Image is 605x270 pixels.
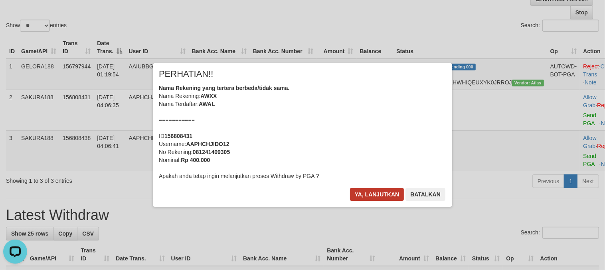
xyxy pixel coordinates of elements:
[159,84,446,180] div: Nama Rekening: Nama Terdaftar: =========== ID Username: No Rekening: Nominal: Apakah anda tetap i...
[350,188,404,201] button: Ya, lanjutkan
[159,70,214,78] span: PERHATIAN!!
[3,3,27,27] button: Open LiveChat chat widget
[181,157,210,163] b: Rp 400.000
[405,188,445,201] button: Batalkan
[186,141,229,147] b: AAPHCHJIDO12
[164,133,192,139] b: 156808431
[200,93,217,99] b: AWXX
[159,85,290,91] b: Nama Rekening yang tertera berbeda/tidak sama.
[193,149,230,155] b: 081241409305
[199,101,215,107] b: AWAL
